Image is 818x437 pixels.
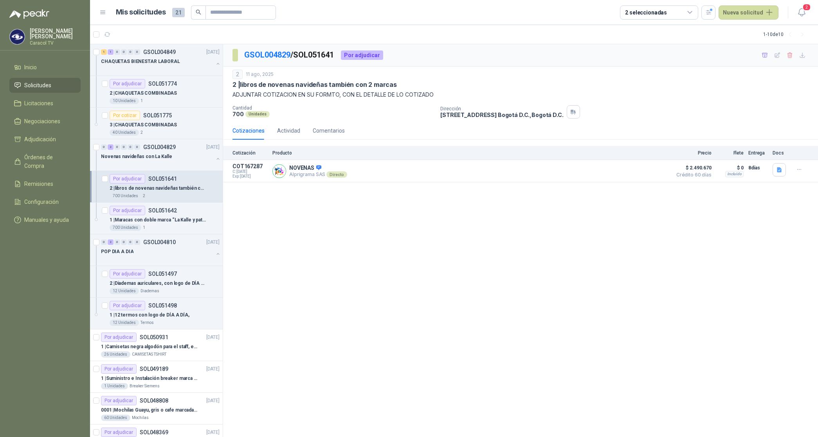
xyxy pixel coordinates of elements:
p: SOL051498 [148,303,177,308]
div: Por adjudicar [110,269,145,279]
a: Por adjudicarSOL0514981 |12 termos con logo de DÍA A DÍA,12 UnidadesTermos [90,298,223,329]
div: 2 [108,144,114,150]
p: CHAQUETAS BIENESTAR LABORAL [101,58,180,65]
div: 0 [114,144,120,150]
p: SOL051497 [148,271,177,277]
p: Docs [773,150,788,156]
p: [DATE] [206,239,220,246]
p: [PERSON_NAME] [PERSON_NAME] [30,28,81,39]
a: Licitaciones [9,96,81,111]
p: 1 [141,98,143,104]
p: [DATE] [206,429,220,436]
div: Cotizaciones [232,126,265,135]
p: SOL049189 [140,366,168,372]
span: Remisiones [24,180,53,188]
div: 0 [134,49,140,55]
span: $ 2.490.670 [672,163,712,173]
div: 1 Unidades [101,383,128,389]
a: Adjudicación [9,132,81,147]
div: 12 Unidades [110,288,139,294]
div: 0 [134,239,140,245]
p: [DATE] [206,49,220,56]
img: Logo peakr [9,9,49,19]
p: 2 | CHAQUETAS COMBINADAS [110,90,177,97]
div: 12 Unidades [110,320,139,326]
p: 2 | libros de novenas navideñas también con 2 marcas [110,185,207,192]
a: 0 2 0 0 0 0 GSOL004810[DATE] POP DIA A DIA [101,237,221,263]
p: Mochilas [132,415,149,421]
span: Manuales y ayuda [24,216,69,224]
a: Por adjudicarSOL0514972 |Diademas auriculares, con logo de DÍA A DÍA,12 UnidadesDiademas [90,266,223,298]
a: Inicio [9,60,81,75]
p: Dirección [440,106,563,111]
div: 0 [114,49,120,55]
p: Cantidad [232,105,434,111]
div: 0 [134,144,140,150]
div: Por adjudicar [341,50,383,60]
p: SOL051774 [148,81,177,86]
p: 2 [141,129,143,136]
div: 10 Unidades [110,98,139,104]
p: Cotización [232,150,268,156]
a: Configuración [9,194,81,209]
p: Precio [672,150,712,156]
div: 1 [101,49,107,55]
div: 700 Unidades [110,225,141,231]
p: SOL051775 [143,113,172,118]
p: 1 [143,225,145,231]
button: Nueva solicitud [719,5,778,20]
div: Actividad [277,126,300,135]
span: 2 [802,4,811,11]
div: 0 [128,49,133,55]
p: 3 | CHAQUETAS COMBINADAS [110,121,177,129]
div: 700 Unidades [110,193,141,199]
div: 0 [128,144,133,150]
p: 2 [143,193,145,199]
span: Exp: [DATE] [232,174,268,179]
p: COT167287 [232,163,268,169]
p: 8 días [748,163,768,173]
div: Incluido [725,171,744,177]
img: Company Logo [10,29,25,44]
p: SOL048369 [140,430,168,435]
p: SOL050931 [140,334,168,340]
p: 2 | Diademas auriculares, con logo de DÍA A DÍA, [110,280,207,287]
p: SOL051642 [148,208,177,213]
p: SOL051641 [148,176,177,182]
p: / SOL051641 [244,49,335,61]
span: C: [DATE] [232,169,268,174]
p: 1 | Suministro e Instalación breaker marca SIEMENS modelo:3WT82026AA, Regulable de 800A - 2000 AMP [101,375,198,382]
div: 0 [121,144,127,150]
div: 0 [121,239,127,245]
div: 2 [232,70,243,79]
div: Directo [326,171,347,178]
span: Crédito 60 días [672,173,712,177]
div: 0 [121,49,127,55]
a: Por adjudicarSOL0517742 |CHAQUETAS COMBINADAS10 Unidades1 [90,76,223,108]
a: Por adjudicarSOL0516421 |Maracas con doble marca “La Kalle y patrocinador”700 Unidades1 [90,203,223,234]
div: Por adjudicar [101,364,137,374]
a: Por cotizarSOL0517753 |CHAQUETAS COMBINADAS40 Unidades2 [90,108,223,139]
p: Flete [716,150,744,156]
div: 40 Unidades [110,129,139,136]
div: 0 [114,239,120,245]
a: Negociaciones [9,114,81,129]
p: [STREET_ADDRESS] Bogotá D.C. , Bogotá D.C. [440,111,563,118]
a: GSOL004829 [244,50,290,59]
div: Por adjudicar [101,333,137,342]
p: GSOL004829 [143,144,176,150]
div: 2 [108,239,114,245]
p: SOL048808 [140,398,168,403]
span: Órdenes de Compra [24,153,73,170]
p: 1 | Maracas con doble marca “La Kalle y patrocinador” [110,216,207,224]
div: 1 - 10 de 10 [763,28,809,41]
p: Entrega [748,150,768,156]
p: 0001 | Mochilas Guayu, gris o cafe marcadas con un logo [101,406,198,414]
div: 2 seleccionadas [625,8,667,17]
span: 21 [172,8,185,17]
span: Solicitudes [24,81,51,90]
a: 1 1 0 0 0 0 GSOL004849[DATE] CHAQUETAS BIENESTAR LABORAL [101,47,221,72]
a: 0 2 0 0 0 0 GSOL004829[DATE] Novenas navideñas con La Kalle [101,142,221,167]
button: 2 [795,5,809,20]
a: Por adjudicarSOL050931[DATE] 1 |Camisetas negra algodón para el staff, estampadas en espalda y fr... [90,329,223,361]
